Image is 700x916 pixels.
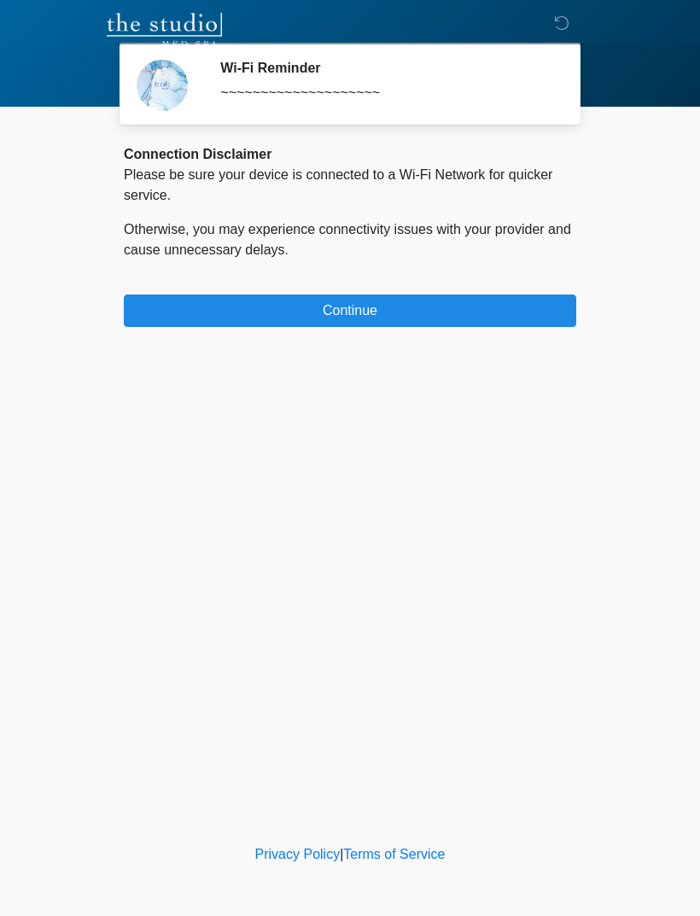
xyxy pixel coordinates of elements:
[220,60,551,76] h2: Wi-Fi Reminder
[285,242,289,257] span: .
[124,295,576,327] button: Continue
[137,60,188,111] img: Agent Avatar
[340,847,343,861] a: |
[343,847,445,861] a: Terms of Service
[124,219,576,260] p: Otherwise, you may experience connectivity issues with your provider and cause unnecessary delays
[124,144,576,165] div: Connection Disclaimer
[220,83,551,103] div: ~~~~~~~~~~~~~~~~~~~~
[124,165,576,206] p: Please be sure your device is connected to a Wi-Fi Network for quicker service.
[107,13,222,47] img: The Studio Med Spa Logo
[255,847,341,861] a: Privacy Policy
